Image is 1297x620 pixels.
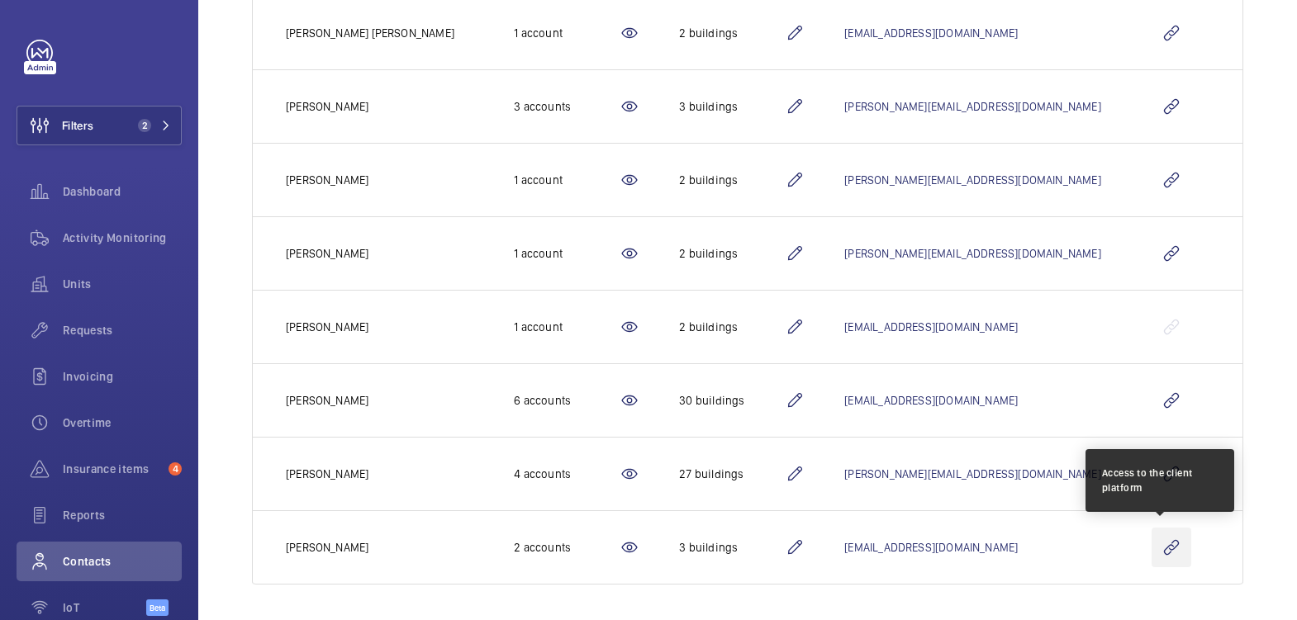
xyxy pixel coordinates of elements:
[63,461,162,477] span: Insurance items
[514,25,620,41] div: 1 account
[286,466,368,482] p: [PERSON_NAME]
[169,462,182,476] span: 4
[286,392,368,409] p: [PERSON_NAME]
[63,599,146,616] span: IoT
[844,320,1018,334] a: [EMAIL_ADDRESS][DOMAIN_NAME]
[146,599,169,616] span: Beta
[679,392,785,409] div: 30 buildings
[63,230,182,246] span: Activity Monitoring
[63,414,182,431] span: Overtime
[514,466,620,482] div: 4 accounts
[514,98,620,115] div: 3 accounts
[844,541,1018,554] a: [EMAIL_ADDRESS][DOMAIN_NAME]
[286,245,368,262] p: [PERSON_NAME]
[286,172,368,188] p: [PERSON_NAME]
[844,247,1100,260] a: [PERSON_NAME][EMAIL_ADDRESS][DOMAIN_NAME]
[1102,466,1218,495] div: Access to the client platform
[679,466,785,482] div: 27 buildings
[286,25,454,41] p: [PERSON_NAME] [PERSON_NAME]
[844,467,1100,480] a: [PERSON_NAME][EMAIL_ADDRESS][DOMAIN_NAME]
[63,507,182,523] span: Reports
[63,368,182,385] span: Invoicing
[138,119,151,132] span: 2
[286,539,368,556] p: [PERSON_NAME]
[514,392,620,409] div: 6 accounts
[844,100,1100,113] a: [PERSON_NAME][EMAIL_ADDRESS][DOMAIN_NAME]
[514,172,620,188] div: 1 account
[62,117,93,134] span: Filters
[17,106,182,145] button: Filters2
[514,245,620,262] div: 1 account
[679,539,785,556] div: 3 buildings
[514,539,620,556] div: 2 accounts
[679,98,785,115] div: 3 buildings
[844,26,1018,40] a: [EMAIL_ADDRESS][DOMAIN_NAME]
[286,98,368,115] p: [PERSON_NAME]
[679,25,785,41] div: 2 buildings
[679,172,785,188] div: 2 buildings
[63,322,182,338] span: Requests
[514,319,620,335] div: 1 account
[844,173,1100,187] a: [PERSON_NAME][EMAIL_ADDRESS][DOMAIN_NAME]
[63,183,182,200] span: Dashboard
[679,245,785,262] div: 2 buildings
[286,319,368,335] p: [PERSON_NAME]
[844,394,1018,407] a: [EMAIL_ADDRESS][DOMAIN_NAME]
[63,276,182,292] span: Units
[679,319,785,335] div: 2 buildings
[63,553,182,570] span: Contacts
